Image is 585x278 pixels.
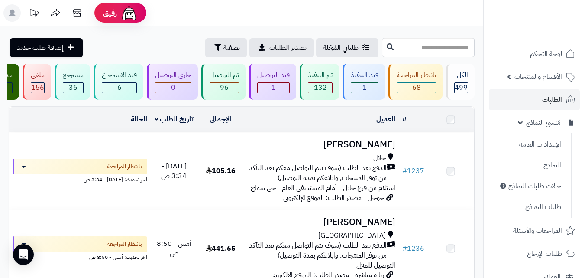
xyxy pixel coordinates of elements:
span: طلباتي المُوكلة [323,43,359,53]
span: المراجعات والأسئلة [513,225,562,237]
span: 132 [314,82,327,93]
span: الدفع بعد الطلب (سوف يتم التواصل معكم بعد التأكد من توفر المنتجات, وابلاغكم بمدة التوصيل) [247,241,387,261]
a: تصدير الطلبات [249,38,314,57]
a: تاريخ الطلب [155,114,194,124]
span: أمس - 8:50 ص [157,239,191,259]
span: الأقسام والمنتجات [514,71,562,83]
span: لوحة التحكم [530,48,562,60]
span: # [402,166,407,176]
h3: [PERSON_NAME] [247,217,395,227]
div: 132 [308,83,332,93]
a: # [402,114,407,124]
span: 499 [455,82,468,93]
div: جاري التوصيل [155,70,191,80]
div: الكل [454,70,468,80]
div: Open Intercom Messenger [13,244,34,265]
a: قيد التوصيل 1 [247,64,298,100]
span: الدفع بعد الطلب (سوف يتم التواصل معكم بعد التأكد من توفر المنتجات, وابلاغكم بمدة التوصيل) [247,163,387,183]
span: استلام من فرع حايل - أمام المستشفي العام - حي سماح [251,183,395,193]
a: المراجعات والأسئلة [489,220,580,241]
a: لوحة التحكم [489,43,580,64]
div: تم التنفيذ [308,70,333,80]
button: تصفية [205,38,247,57]
span: 1 [362,82,367,93]
span: تصدير الطلبات [269,43,307,53]
div: 68 [397,83,436,93]
a: ملغي 156 [21,64,53,100]
span: جوجل - مصدر الطلب: الموقع الإلكتروني [283,193,384,203]
a: إضافة طلب جديد [10,38,83,57]
a: النماذج [489,156,566,175]
span: حائل [373,153,386,163]
div: 1 [258,83,289,93]
div: مسترجع [63,70,84,80]
a: طلبات الإرجاع [489,243,580,264]
div: 6 [102,83,136,93]
span: # [402,243,407,254]
div: 156 [31,83,44,93]
a: قيد التنفيذ 1 [341,64,387,100]
div: قيد التنفيذ [351,70,378,80]
span: بانتظار المراجعة [107,240,142,249]
span: رفيق [103,8,117,18]
a: مسترجع 36 [53,64,92,100]
span: طلبات الإرجاع [527,248,562,260]
a: طلباتي المُوكلة [316,38,378,57]
span: 105.16 [206,166,236,176]
a: #1236 [402,243,424,254]
a: تم التوصيل 96 [200,64,247,100]
span: 6 [117,82,122,93]
img: ai-face.png [120,4,138,22]
span: 96 [220,82,229,93]
span: بانتظار المراجعة [107,162,142,171]
div: ملغي [31,70,45,80]
span: 68 [412,82,421,93]
a: قيد الاسترجاع 6 [92,64,145,100]
div: قيد الاسترجاع [102,70,137,80]
span: 36 [69,82,78,93]
div: 96 [210,83,239,93]
div: بانتظار المراجعة [397,70,436,80]
span: [DATE] - 3:34 ص [161,161,187,181]
span: 0 [171,82,175,93]
a: حالات طلبات النماذج [489,177,566,196]
span: 441.65 [206,243,236,254]
div: اخر تحديث: [DATE] - 3:34 ص [13,174,147,183]
span: إضافة طلب جديد [17,43,64,53]
a: جاري التوصيل 0 [145,64,200,100]
div: اخر تحديث: أمس - 8:50 ص [13,252,147,261]
span: مُنشئ النماذج [526,117,561,129]
a: بانتظار المراجعة 68 [387,64,444,100]
img: logo-2.png [526,23,577,41]
h3: [PERSON_NAME] [247,140,395,150]
a: تم التنفيذ 132 [298,64,341,100]
div: 1 [351,83,378,93]
a: #1237 [402,166,424,176]
span: 156 [31,82,44,93]
a: الحالة [131,114,147,124]
a: تحديثات المنصة [23,4,45,24]
span: 1 [271,82,276,93]
span: التوصيل للمنزل [356,260,395,271]
span: [GEOGRAPHIC_DATA] [318,231,386,241]
span: الطلبات [542,94,562,106]
div: تم التوصيل [210,70,239,80]
a: الطلبات [489,89,580,110]
div: 36 [63,83,83,93]
a: طلبات النماذج [489,198,566,216]
a: الإعدادات العامة [489,135,566,154]
span: تصفية [223,43,240,53]
a: الإجمالي [210,114,231,124]
div: 0 [155,83,191,93]
div: قيد التوصيل [257,70,290,80]
a: الكل499 [444,64,476,100]
a: العميل [376,114,395,124]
